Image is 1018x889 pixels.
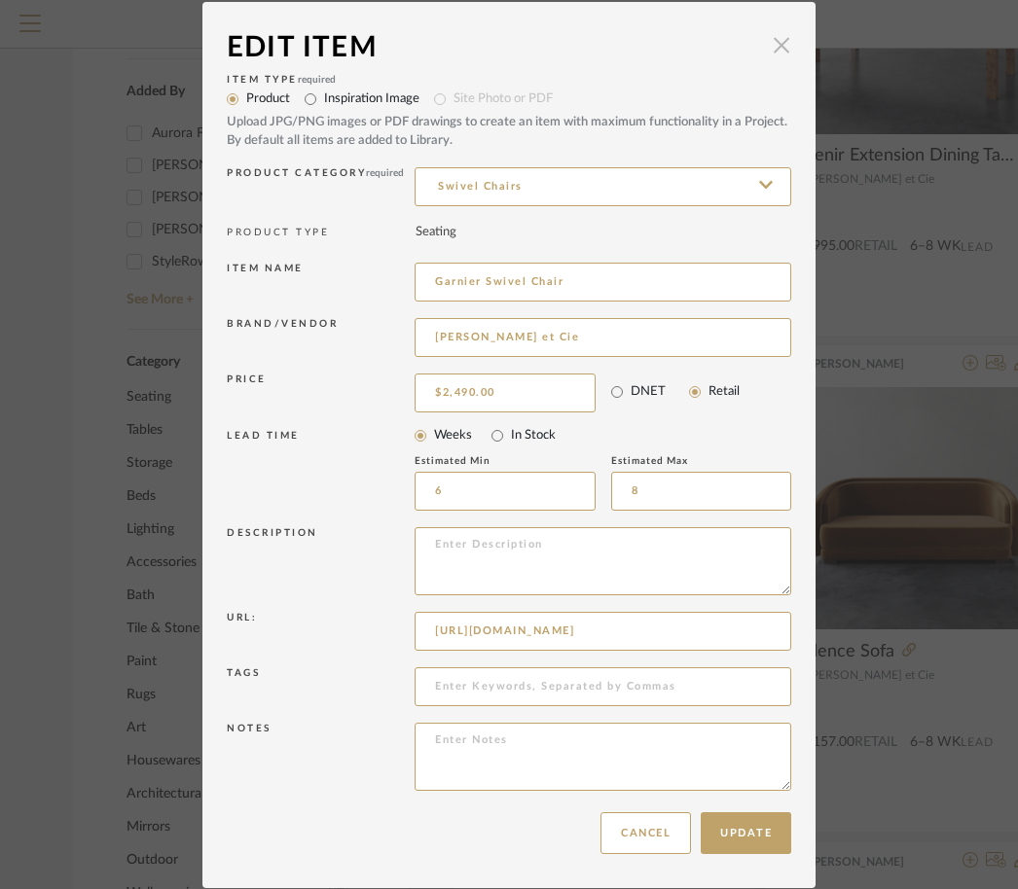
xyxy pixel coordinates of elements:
div: Seating [416,223,456,242]
label: DNET [631,382,666,402]
input: Enter URL [415,612,791,651]
input: Type a category to search and select [415,167,791,206]
div: Estimated Min [415,455,551,467]
label: Inspiration Image [324,89,419,109]
mat-radio-group: Select item type [227,86,791,151]
label: Weeks [434,426,472,445]
span: required [366,168,404,178]
span: required [298,75,336,85]
input: Estimated Max [611,472,792,511]
div: Brand/Vendor [227,318,415,358]
div: Item Type [227,74,791,86]
input: Enter Name [415,263,791,302]
label: In Stock [511,426,556,445]
div: Tags [227,667,415,707]
div: Price [227,373,415,407]
button: Cancel [600,812,691,854]
div: Item name [227,263,415,302]
div: Edit Item [227,26,762,69]
label: Product [246,89,290,109]
div: Description [227,527,415,596]
div: Estimated Max [611,455,747,467]
mat-radio-group: Select item type [415,422,791,449]
input: Estimated Min [415,472,596,511]
div: Upload JPG/PNG images or PDF drawings to create an item with maximum functionality in a Project. ... [227,113,791,151]
div: LEAD TIME [227,430,415,512]
div: Url: [227,612,415,652]
div: Notes [227,723,415,792]
div: PRODUCT TYPE [227,218,416,248]
button: Close [762,26,801,65]
label: Retail [709,382,740,402]
mat-radio-group: Select price type [611,378,792,406]
input: Enter Keywords, Separated by Commas [415,667,791,706]
div: Product Category [227,167,415,207]
input: Unknown [415,318,791,357]
input: Enter DNET Price [415,373,596,412]
button: Update [701,812,791,854]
